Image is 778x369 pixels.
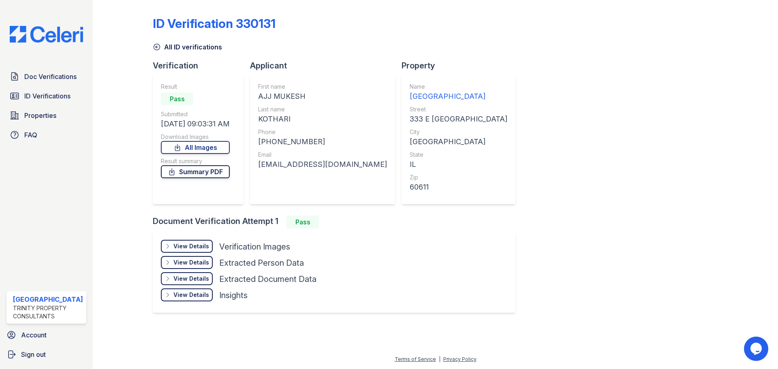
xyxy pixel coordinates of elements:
div: Zip [410,173,507,181]
div: Applicant [250,60,402,71]
span: FAQ [24,130,37,140]
div: 60611 [410,181,507,193]
span: Properties [24,111,56,120]
div: View Details [173,291,209,299]
div: [GEOGRAPHIC_DATA] [410,136,507,147]
div: Trinity Property Consultants [13,304,83,320]
div: State [410,151,507,159]
div: Result [161,83,230,91]
a: Name [GEOGRAPHIC_DATA] [410,83,507,102]
div: Extracted Document Data [219,273,316,285]
div: Insights [219,290,248,301]
div: Extracted Person Data [219,257,304,269]
div: Phone [258,128,387,136]
div: First name [258,83,387,91]
div: Verification [153,60,250,71]
div: [DATE] 09:03:31 AM [161,118,230,130]
img: CE_Logo_Blue-a8612792a0a2168367f1c8372b55b34899dd931a85d93a1a3d3e32e68fde9ad4.png [3,26,90,43]
div: ID Verification 330131 [153,16,276,31]
div: Submitted [161,110,230,118]
a: Sign out [3,346,90,363]
a: FAQ [6,127,86,143]
a: Privacy Policy [443,356,477,362]
div: Result summary [161,157,230,165]
div: [PHONE_NUMBER] [258,136,387,147]
div: [EMAIL_ADDRESS][DOMAIN_NAME] [258,159,387,170]
a: Properties [6,107,86,124]
div: View Details [173,275,209,283]
div: Street [410,105,507,113]
div: Download Images [161,133,230,141]
a: Account [3,327,90,343]
iframe: chat widget [744,337,770,361]
div: Pass [161,92,193,105]
div: Email [258,151,387,159]
span: Sign out [21,350,46,359]
a: Terms of Service [395,356,436,362]
a: All ID verifications [153,42,222,52]
div: | [439,356,440,362]
a: Doc Verifications [6,68,86,85]
span: ID Verifications [24,91,71,101]
div: 333 E [GEOGRAPHIC_DATA] [410,113,507,125]
a: ID Verifications [6,88,86,104]
div: [GEOGRAPHIC_DATA] [410,91,507,102]
div: Property [402,60,522,71]
div: IL [410,159,507,170]
div: View Details [173,242,209,250]
span: Doc Verifications [24,72,77,81]
span: Account [21,330,47,340]
div: Document Verification Attempt 1 [153,215,522,228]
a: All Images [161,141,230,154]
div: Name [410,83,507,91]
div: View Details [173,258,209,267]
div: City [410,128,507,136]
div: KOTHARI [258,113,387,125]
div: Pass [286,215,319,228]
div: Last name [258,105,387,113]
div: Verification Images [219,241,290,252]
div: [GEOGRAPHIC_DATA] [13,294,83,304]
div: AJJ MUKESH [258,91,387,102]
a: Summary PDF [161,165,230,178]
